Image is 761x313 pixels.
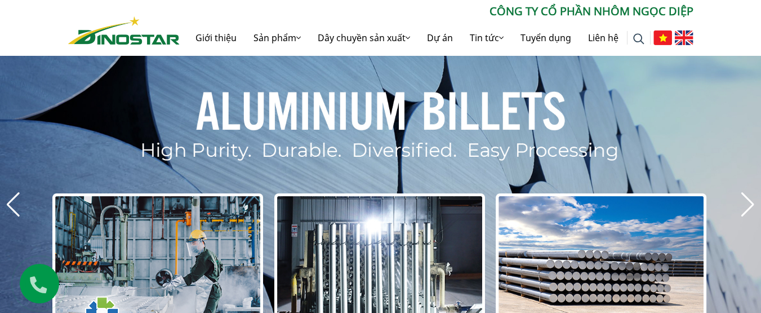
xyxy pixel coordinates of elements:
[180,3,693,20] p: CÔNG TY CỔ PHẦN NHÔM NGỌC DIỆP
[419,20,461,56] a: Dự án
[461,20,512,56] a: Tin tức
[740,192,755,217] div: Next slide
[633,33,644,45] img: search
[580,20,627,56] a: Liên hệ
[653,30,672,45] img: Tiếng Việt
[675,30,693,45] img: English
[512,20,580,56] a: Tuyển dụng
[68,14,180,44] a: Nhôm Dinostar
[309,20,419,56] a: Dây chuyền sản xuất
[187,20,245,56] a: Giới thiệu
[245,20,309,56] a: Sản phẩm
[6,192,21,217] div: Previous slide
[68,16,180,45] img: Nhôm Dinostar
